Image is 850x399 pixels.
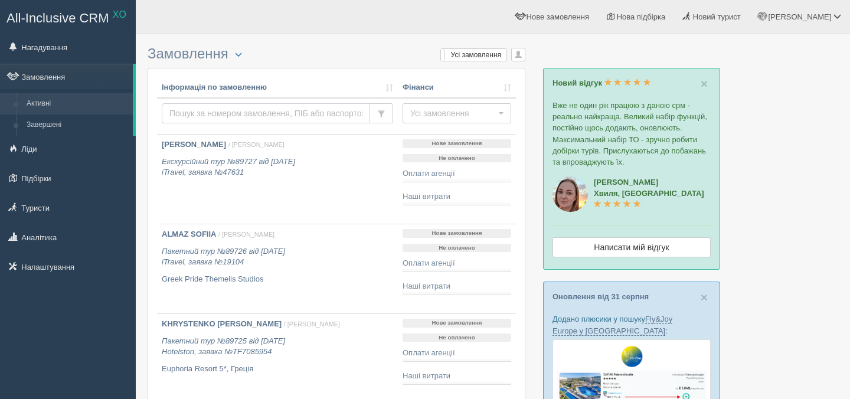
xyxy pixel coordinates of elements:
div: Наші витрати [403,281,511,292]
span: × [701,290,708,304]
a: Написати мій відгук [552,237,711,257]
button: Close [701,77,708,90]
h3: Замовлення [148,46,525,62]
p: Greek Pride Themelis Studios [162,274,393,285]
button: Close [701,291,708,303]
a: [PERSON_NAME]Хвиля, [GEOGRAPHIC_DATA] [594,178,704,209]
a: Fly&Joy Europe у [GEOGRAPHIC_DATA] [552,315,672,335]
p: Нове замовлення [403,139,511,148]
p: Euphoria Resort 5*, Греція [162,364,393,375]
p: Не оплачено [403,244,511,253]
p: Не оплачено [403,333,511,342]
i: Екскурсійний тур №89727 від [DATE] iTravel, заявка №47631 [162,157,295,177]
span: / [PERSON_NAME] [284,320,340,328]
span: All-Inclusive CRM [6,11,109,25]
div: Оплати агенції [403,348,511,359]
span: × [701,77,708,90]
span: / [PERSON_NAME] [218,231,274,238]
p: Вже не один рік працюю з даною срм - реально найкраща. Великий набір функцій, постійно щось додаю... [552,100,711,168]
input: Пошук за номером замовлення, ПІБ або паспортом туриста [162,103,370,123]
span: [PERSON_NAME] [768,12,831,21]
i: Пакетний тур №89726 від [DATE] iTravel, заявка №19104 [162,247,285,267]
b: KHRYSTENKO [PERSON_NAME] [162,319,282,328]
a: ALMAZ SOFIIA / [PERSON_NAME] Пакетний тур №89726 від [DATE]iTravel, заявка №19104 Greek Pride The... [157,224,398,313]
span: Нове замовлення [527,12,589,21]
span: / [PERSON_NAME] [228,141,285,148]
span: Нова підбірка [617,12,666,21]
a: All-Inclusive CRM XO [1,1,135,33]
sup: XO [113,9,126,19]
a: Інформація по замовленню [162,82,393,93]
div: Наші витрати [403,371,511,382]
div: Оплати агенції [403,258,511,269]
p: Нове замовлення [403,229,511,238]
a: [PERSON_NAME] / [PERSON_NAME] Екскурсійний тур №89727 від [DATE]iTravel, заявка №47631 [157,135,398,224]
a: Оновлення від 31 серпня [552,292,649,301]
span: Новий турист [693,12,741,21]
p: Не оплачено [403,154,511,163]
div: Оплати агенції [403,168,511,179]
button: Усі замовлення [403,103,511,123]
span: Усі замовлення [410,107,496,119]
a: Новий відгук [552,79,651,87]
a: Фінанси [403,82,511,93]
label: Усі замовлення [441,49,506,61]
p: Додано плюсики у пошуку : [552,313,711,336]
p: Нове замовлення [403,319,511,328]
a: Завершені [21,115,133,136]
b: ALMAZ SOFIIA [162,230,216,238]
a: Активні [21,93,133,115]
b: [PERSON_NAME] [162,140,226,149]
i: Пакетний тур №89725 від [DATE] Hotelston, заявка №TF7085954 [162,336,285,357]
div: Наші витрати [403,191,511,202]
